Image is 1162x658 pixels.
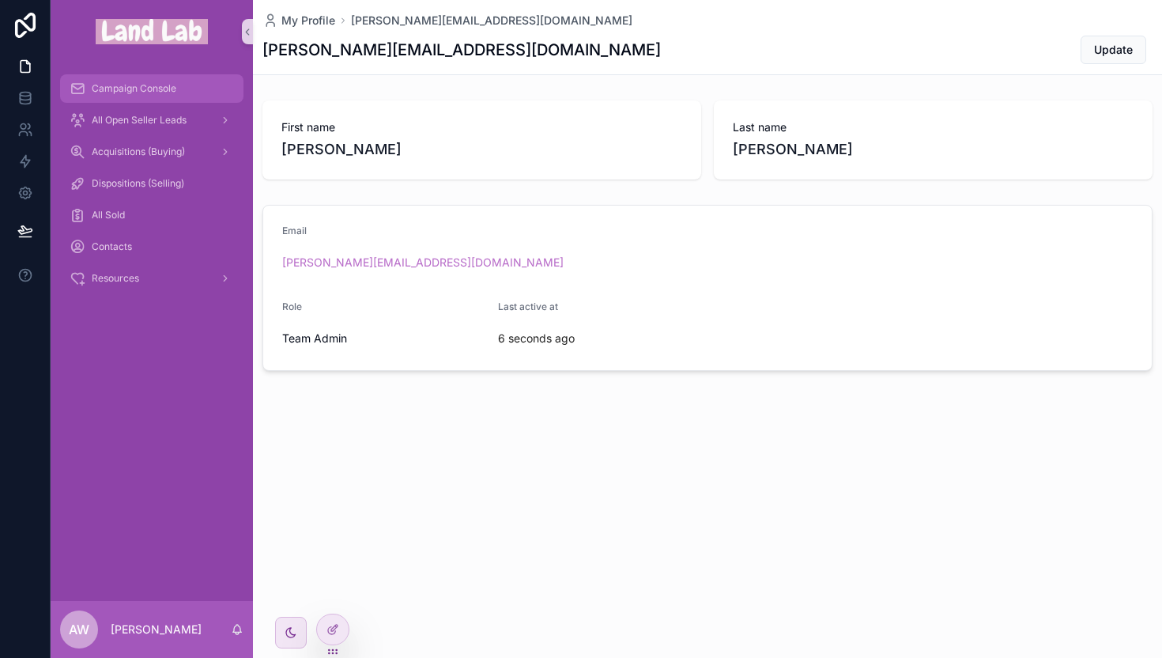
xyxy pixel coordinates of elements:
[92,177,184,190] span: Dispositions (Selling)
[60,201,243,229] a: All Sold
[92,209,125,221] span: All Sold
[51,63,253,313] div: scrollable content
[351,13,632,28] a: [PERSON_NAME][EMAIL_ADDRESS][DOMAIN_NAME]
[262,39,661,61] h1: [PERSON_NAME][EMAIL_ADDRESS][DOMAIN_NAME]
[111,622,202,637] p: [PERSON_NAME]
[92,240,132,253] span: Contacts
[92,146,185,158] span: Acquisitions (Buying)
[733,119,1134,135] span: Last name
[60,74,243,103] a: Campaign Console
[92,82,176,95] span: Campaign Console
[60,233,243,261] a: Contacts
[282,331,347,346] span: Team Admin
[60,169,243,198] a: Dispositions (Selling)
[281,119,682,135] span: First name
[60,138,243,166] a: Acquisitions (Buying)
[60,106,243,134] a: All Open Seller Leads
[92,272,139,285] span: Resources
[282,225,307,236] span: Email
[69,620,89,639] span: AW
[733,138,1134,161] span: [PERSON_NAME]
[281,138,682,161] span: [PERSON_NAME]
[1081,36,1146,64] button: Update
[262,13,335,28] a: My Profile
[1094,42,1133,58] span: Update
[281,13,335,28] span: My Profile
[282,255,564,270] a: [PERSON_NAME][EMAIL_ADDRESS][DOMAIN_NAME]
[96,19,208,44] img: App logo
[60,264,243,293] a: Resources
[498,331,575,346] p: 6 seconds ago
[92,114,187,127] span: All Open Seller Leads
[282,301,302,312] span: Role
[498,301,558,312] span: Last active at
